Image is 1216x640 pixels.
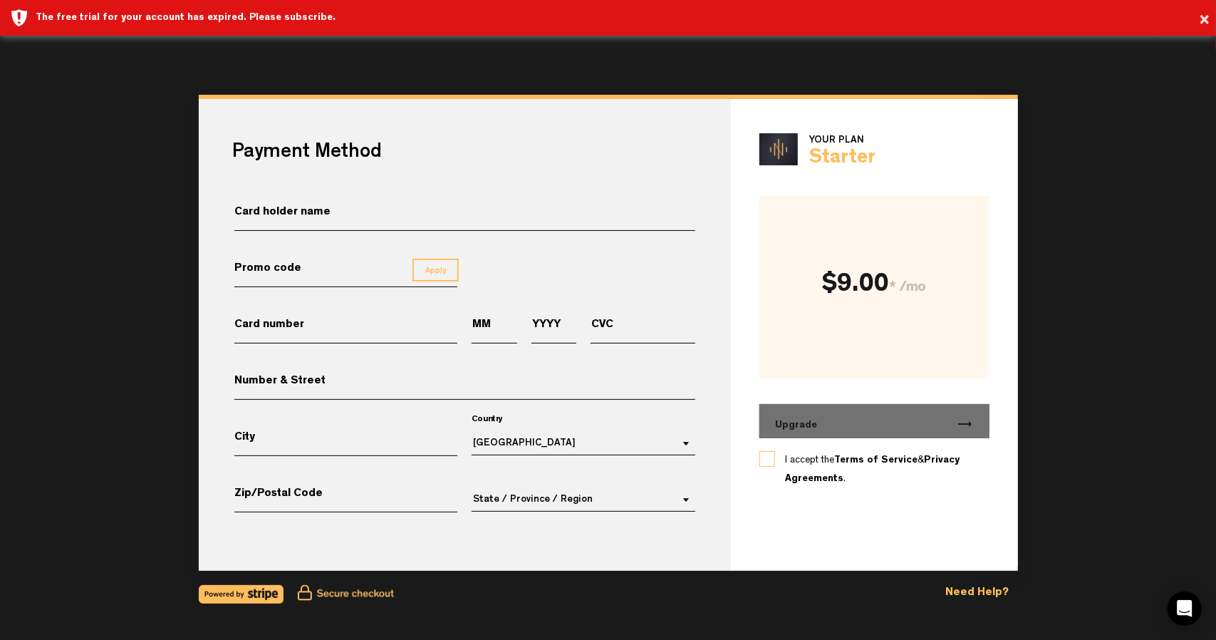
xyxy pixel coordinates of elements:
button: × [1199,6,1210,35]
i: trending_flat [957,416,974,433]
span: * /mo [889,281,927,295]
span: Upgrade [775,418,817,433]
button: Apply [412,259,459,282]
a: Need Help? [946,587,1009,599]
h3: Payment Method [233,139,383,167]
div: [GEOGRAPHIC_DATA] [473,438,576,448]
div: $9.00 [822,274,927,301]
label: I accept the & . [785,451,964,488]
div: Your Plan [809,133,875,148]
md-select: State / Province / Region [472,487,695,512]
a: Terms of Service [834,455,918,465]
div: Starter [809,148,875,170]
md-select: Country: Canada [472,431,695,455]
div: The free trial for your account has expired. Please subscribe. [36,11,1205,25]
button: Upgradetrending_flat [759,404,989,438]
div: Open Intercom Messenger [1168,592,1202,626]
